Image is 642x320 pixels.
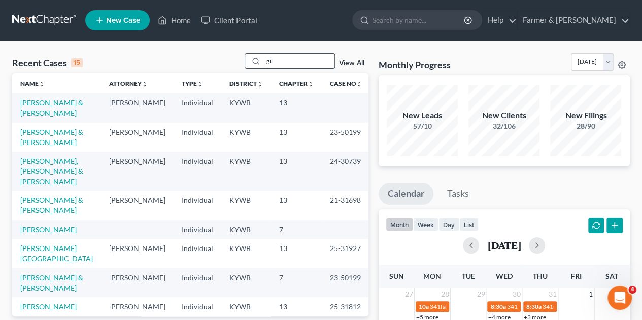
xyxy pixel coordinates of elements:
[106,17,140,24] span: New Case
[221,268,271,297] td: KYWB
[605,272,618,280] span: Sat
[271,152,322,191] td: 13
[279,80,314,87] a: Chapterunfold_more
[153,11,196,29] a: Home
[101,268,174,297] td: [PERSON_NAME]
[322,123,370,152] td: 23-50199
[628,286,636,294] span: 4
[101,297,174,316] td: [PERSON_NAME]
[506,303,604,310] span: 341(a) meeting for [PERSON_NAME]
[221,239,271,268] td: KYWB
[20,157,83,186] a: [PERSON_NAME], [PERSON_NAME] & [PERSON_NAME]
[196,11,262,29] a: Client Portal
[263,54,334,68] input: Search by name...
[322,297,370,316] td: 25-31812
[271,239,322,268] td: 13
[174,93,221,122] td: Individual
[101,191,174,220] td: [PERSON_NAME]
[221,93,271,122] td: KYWB
[430,303,528,310] span: 341(a) meeting for [PERSON_NAME]
[12,57,83,69] div: Recent Cases
[308,81,314,87] i: unfold_more
[548,288,558,300] span: 31
[438,183,478,205] a: Tasks
[101,239,174,268] td: [PERSON_NAME]
[174,123,221,152] td: Individual
[221,220,271,239] td: KYWB
[607,286,632,310] iframe: Intercom live chat
[533,272,548,280] span: Thu
[174,268,221,297] td: Individual
[404,288,414,300] span: 27
[271,268,322,297] td: 7
[257,81,263,87] i: unfold_more
[271,123,322,152] td: 13
[101,152,174,191] td: [PERSON_NAME]
[386,218,413,231] button: month
[322,268,370,297] td: 23-50199
[570,272,581,280] span: Fri
[438,218,459,231] button: day
[322,239,370,268] td: 25-31927
[526,303,542,310] span: 8:30a
[221,297,271,316] td: KYWB
[588,288,594,300] span: 1
[271,297,322,316] td: 13
[387,121,458,131] div: 57/10
[550,110,621,121] div: New Filings
[20,196,83,215] a: [PERSON_NAME] & [PERSON_NAME]
[387,110,458,121] div: New Leads
[476,288,486,300] span: 29
[221,123,271,152] td: KYWB
[271,191,322,220] td: 13
[440,288,450,300] span: 28
[379,59,451,71] h3: Monthly Progress
[512,288,522,300] span: 30
[20,98,83,117] a: [PERSON_NAME] & [PERSON_NAME]
[174,239,221,268] td: Individual
[322,152,370,191] td: 24-30739
[389,272,403,280] span: Sun
[550,121,621,131] div: 28/90
[379,183,433,205] a: Calendar
[20,128,83,147] a: [PERSON_NAME] & [PERSON_NAME]
[496,272,513,280] span: Wed
[518,11,629,29] a: Farmer & [PERSON_NAME]
[423,272,441,280] span: Mon
[373,11,465,29] input: Search by name...
[20,244,93,263] a: [PERSON_NAME][GEOGRAPHIC_DATA]
[101,93,174,122] td: [PERSON_NAME]
[339,60,364,67] a: View All
[20,273,83,292] a: [PERSON_NAME] & [PERSON_NAME]
[413,218,438,231] button: week
[174,220,221,239] td: Individual
[197,81,203,87] i: unfold_more
[487,240,521,251] h2: [DATE]
[483,11,517,29] a: Help
[459,218,479,231] button: list
[109,80,148,87] a: Attorneyunfold_more
[419,303,429,310] span: 10a
[39,81,45,87] i: unfold_more
[20,302,77,311] a: [PERSON_NAME]
[101,123,174,152] td: [PERSON_NAME]
[356,81,362,87] i: unfold_more
[71,58,83,67] div: 15
[271,93,322,122] td: 13
[221,152,271,191] td: KYWB
[490,303,505,310] span: 8:30a
[174,152,221,191] td: Individual
[461,272,475,280] span: Tue
[142,81,148,87] i: unfold_more
[330,80,362,87] a: Case Nounfold_more
[322,191,370,220] td: 21-31698
[20,80,45,87] a: Nameunfold_more
[174,297,221,316] td: Individual
[271,220,322,239] td: 7
[20,225,77,234] a: [PERSON_NAME]
[221,191,271,220] td: KYWB
[229,80,263,87] a: Districtunfold_more
[468,110,539,121] div: New Clients
[182,80,203,87] a: Typeunfold_more
[174,191,221,220] td: Individual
